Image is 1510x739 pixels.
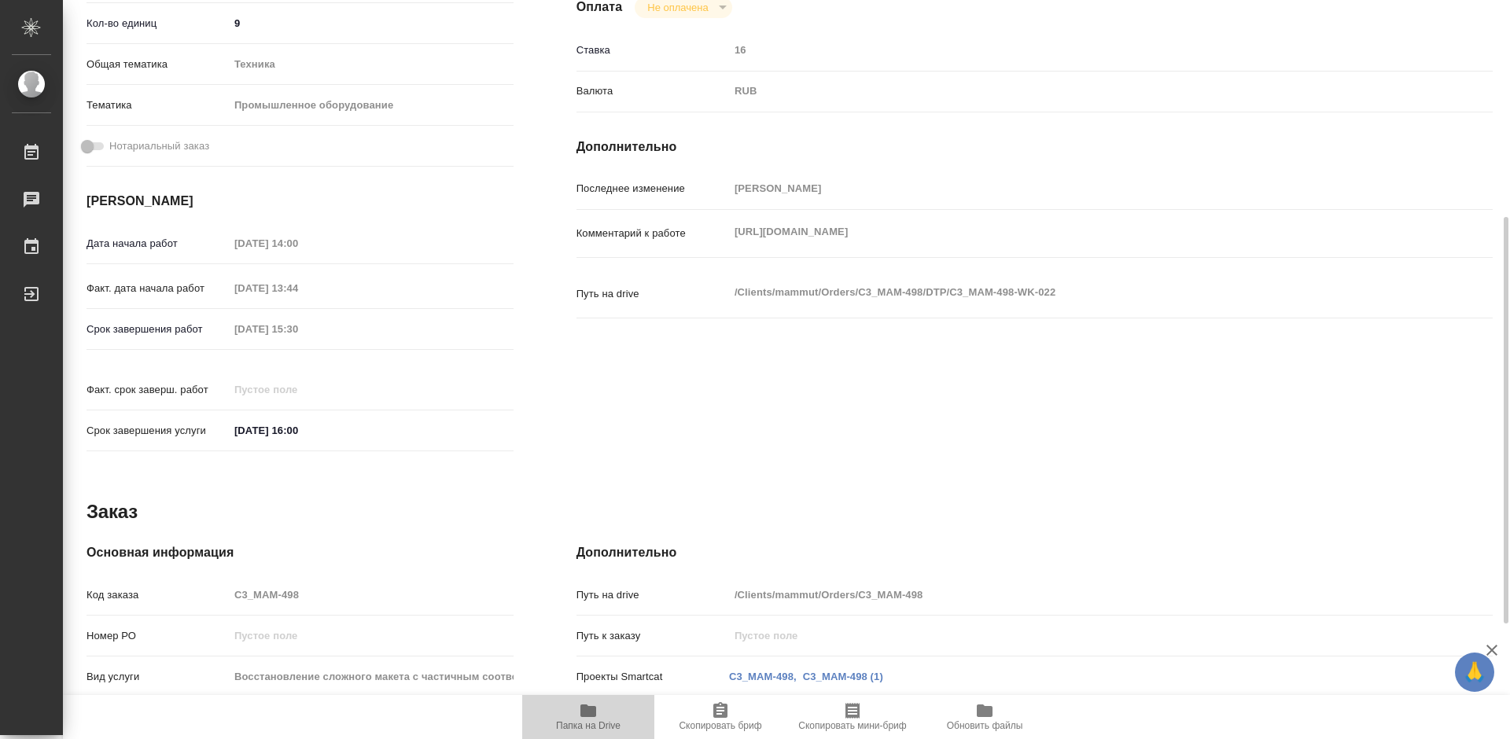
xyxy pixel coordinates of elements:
p: Кол-во единиц [87,16,229,31]
p: Факт. срок заверш. работ [87,382,229,398]
p: Факт. дата начала работ [87,281,229,296]
input: Пустое поле [229,232,366,255]
h4: [PERSON_NAME] [87,192,514,211]
p: Срок завершения работ [87,322,229,337]
span: Скопировать мини-бриф [798,720,906,731]
p: Путь к заказу [576,628,729,644]
input: Пустое поле [729,624,1416,647]
p: Проекты Smartcat [576,669,729,685]
p: Номер РО [87,628,229,644]
button: Скопировать мини-бриф [786,695,919,739]
input: Пустое поле [229,318,366,340]
input: Пустое поле [229,624,514,647]
p: Путь на drive [576,587,729,603]
div: Промышленное оборудование [229,92,514,119]
input: Пустое поле [229,277,366,300]
textarea: [URL][DOMAIN_NAME] [729,219,1416,245]
span: Папка на Drive [556,720,621,731]
input: Пустое поле [729,177,1416,200]
p: Общая тематика [87,57,229,72]
button: Скопировать бриф [654,695,786,739]
span: Скопировать бриф [679,720,761,731]
h4: Основная информация [87,543,514,562]
div: Техника [229,51,514,78]
p: Валюта [576,83,729,99]
p: Срок завершения услуги [87,423,229,439]
p: Последнее изменение [576,181,729,197]
h2: Заказ [87,499,138,524]
input: Пустое поле [229,665,514,688]
button: Обновить файлы [919,695,1051,739]
span: 🙏 [1461,656,1488,689]
input: Пустое поле [729,39,1416,61]
h4: Дополнительно [576,138,1493,156]
h4: Дополнительно [576,543,1493,562]
input: Пустое поле [729,583,1416,606]
button: Не оплачена [643,1,713,14]
p: Ставка [576,42,729,58]
input: ✎ Введи что-нибудь [229,419,366,442]
span: Обновить файлы [947,720,1023,731]
p: Дата начала работ [87,236,229,252]
p: Путь на drive [576,286,729,302]
p: Тематика [87,97,229,113]
p: Вид услуги [87,669,229,685]
span: Нотариальный заказ [109,138,209,154]
input: Пустое поле [229,583,514,606]
p: Комментарий к работе [576,226,729,241]
button: 🙏 [1455,653,1494,692]
a: C3_MAM-498 (1) [803,671,883,682]
input: ✎ Введи что-нибудь [229,12,514,35]
textarea: /Clients/mammut/Orders/C3_MAM-498/DTP/C3_MAM-498-WK-022 [729,279,1416,306]
input: Пустое поле [229,378,366,401]
p: Код заказа [87,587,229,603]
button: Папка на Drive [522,695,654,739]
a: C3_MAM-498, [729,671,797,682]
div: RUB [729,78,1416,105]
